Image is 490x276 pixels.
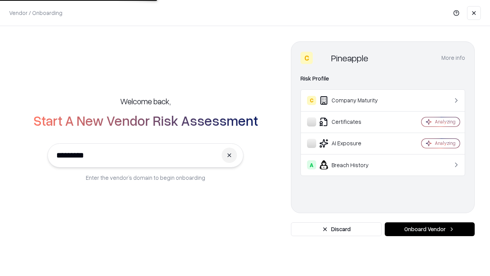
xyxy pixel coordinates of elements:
[307,160,316,169] div: A
[307,96,399,105] div: Company Maturity
[301,74,465,83] div: Risk Profile
[316,52,328,64] img: Pineapple
[86,174,205,182] p: Enter the vendor’s domain to begin onboarding
[435,118,456,125] div: Analyzing
[120,96,171,107] h5: Welcome back,
[307,117,399,127] div: Certificates
[331,52,368,64] div: Pineapple
[307,96,316,105] div: C
[301,52,313,64] div: C
[441,51,465,65] button: More info
[307,139,399,148] div: AI Exposure
[385,222,475,236] button: Onboard Vendor
[435,140,456,146] div: Analyzing
[291,222,382,236] button: Discard
[9,9,62,17] p: Vendor / Onboarding
[33,113,258,128] h2: Start A New Vendor Risk Assessment
[307,160,399,169] div: Breach History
